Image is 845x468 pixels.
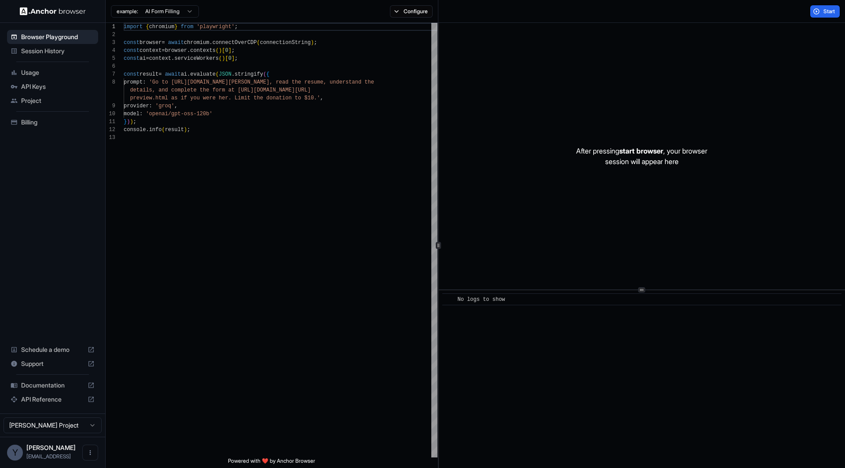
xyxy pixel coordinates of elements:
[228,55,231,62] span: 0
[181,24,194,30] span: from
[235,24,238,30] span: ;
[231,48,235,54] span: ;
[162,40,165,46] span: =
[260,40,311,46] span: connectionString
[124,55,140,62] span: const
[106,78,115,86] div: 8
[228,457,315,468] span: Powered with ❤️ by Anchor Browser
[106,110,115,118] div: 10
[7,66,98,80] div: Usage
[171,55,174,62] span: .
[133,119,136,125] span: ;
[124,79,143,85] span: prompt
[447,295,451,304] span: ​
[21,381,84,390] span: Documentation
[228,48,231,54] span: ]
[222,55,225,62] span: )
[21,47,95,55] span: Session History
[162,127,165,133] span: (
[124,111,140,117] span: model
[26,444,76,451] span: Yuma Heymans
[140,48,162,54] span: context
[213,40,257,46] span: connectOverCDP
[619,146,663,155] span: start browser
[190,71,216,77] span: evaluate
[106,55,115,62] div: 5
[20,7,86,15] img: Anchor Logo
[231,55,235,62] span: ]
[168,40,184,46] span: await
[106,134,115,142] div: 13
[7,80,98,94] div: API Keys
[149,79,282,85] span: 'Go to [URL][DOMAIN_NAME][PERSON_NAME], re
[7,392,98,406] div: API Reference
[810,5,840,18] button: Start
[149,103,152,109] span: :
[21,68,95,77] span: Usage
[311,40,314,46] span: )
[823,8,836,15] span: Start
[106,102,115,110] div: 9
[266,71,269,77] span: {
[174,55,219,62] span: serviceWorkers
[219,55,222,62] span: (
[21,359,84,368] span: Support
[21,82,95,91] span: API Keys
[222,48,225,54] span: [
[149,127,162,133] span: info
[140,40,162,46] span: browser
[282,79,374,85] span: ad the resume, understand the
[155,103,174,109] span: 'groq'
[576,146,707,167] p: After pressing , your browser session will appear here
[165,71,181,77] span: await
[197,24,235,30] span: 'playwright'
[21,33,95,41] span: Browser Playground
[21,96,95,105] span: Project
[124,40,140,46] span: const
[165,48,187,54] span: browser
[106,23,115,31] div: 1
[314,40,317,46] span: ;
[7,30,98,44] div: Browser Playground
[187,127,190,133] span: ;
[21,395,84,404] span: API Reference
[288,95,320,101] span: n to $10.'
[106,31,115,39] div: 2
[235,55,238,62] span: ;
[235,71,263,77] span: stringify
[149,55,171,62] span: context
[190,48,216,54] span: contexts
[174,103,177,109] span: ,
[124,48,140,54] span: const
[130,119,133,125] span: )
[130,87,253,93] span: details, and complete the form at [URL]
[7,357,98,371] div: Support
[165,127,184,133] span: result
[117,8,138,15] span: example:
[140,55,146,62] span: ai
[124,24,143,30] span: import
[158,71,162,77] span: =
[140,71,158,77] span: result
[458,296,505,303] span: No logs to show
[106,70,115,78] div: 7
[21,118,95,127] span: Billing
[21,345,84,354] span: Schedule a demo
[82,445,98,461] button: Open menu
[320,95,323,101] span: ,
[127,119,130,125] span: )
[225,55,228,62] span: [
[143,79,146,85] span: :
[130,95,288,101] span: preview.html as if you were her. Limit the donatio
[140,111,143,117] span: :
[146,127,149,133] span: .
[7,115,98,129] div: Billing
[263,71,266,77] span: (
[225,48,228,54] span: 0
[187,48,190,54] span: .
[187,71,190,77] span: .
[7,94,98,108] div: Project
[7,44,98,58] div: Session History
[124,119,127,125] span: }
[216,71,219,77] span: (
